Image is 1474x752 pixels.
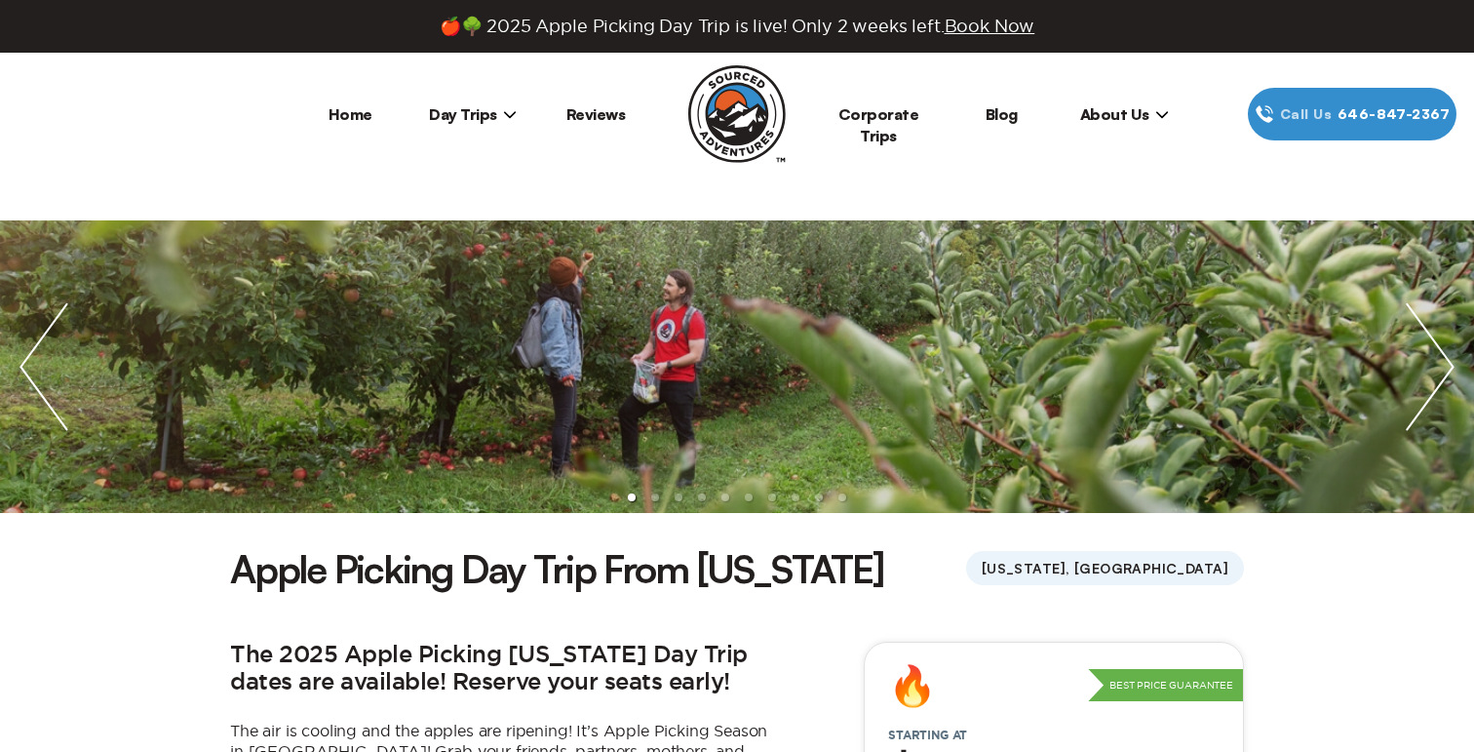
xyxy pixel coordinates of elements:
[838,494,846,501] li: slide item 10
[745,494,753,501] li: slide item 6
[966,551,1244,585] span: [US_STATE], [GEOGRAPHIC_DATA]
[230,642,776,697] h2: The 2025 Apple Picking [US_STATE] Day Trip dates are available! Reserve your seats early!
[675,494,682,501] li: slide item 3
[429,104,517,124] span: Day Trips
[1088,669,1243,702] p: Best Price Guarantee
[865,729,990,742] span: Starting at
[329,104,372,124] a: Home
[768,494,776,501] li: slide item 7
[628,494,636,501] li: slide item 1
[566,104,626,124] a: Reviews
[698,494,706,501] li: slide item 4
[721,494,729,501] li: slide item 5
[888,666,937,705] div: 🔥
[838,104,919,145] a: Corporate Trips
[230,542,884,595] h1: Apple Picking Day Trip From [US_STATE]
[651,494,659,501] li: slide item 2
[1338,103,1450,125] span: 646‍-847‍-2367
[792,494,799,501] li: slide item 8
[815,494,823,501] li: slide item 9
[945,17,1035,35] span: Book Now
[1248,88,1456,140] a: Call Us646‍-847‍-2367
[1080,104,1169,124] span: About Us
[688,65,786,163] img: Sourced Adventures company logo
[1386,220,1474,513] img: next slide / item
[440,16,1034,37] span: 🍎🌳 2025 Apple Picking Day Trip is live! Only 2 weeks left.
[986,104,1018,124] a: Blog
[1274,103,1338,125] span: Call Us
